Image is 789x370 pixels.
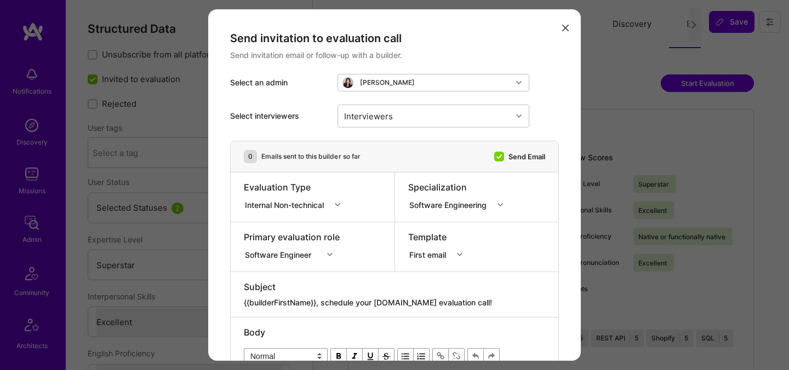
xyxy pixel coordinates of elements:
div: Send invitation email or follow-up with a builder. [230,50,559,61]
button: Underline [363,348,379,365]
i: icon Chevron [498,202,503,207]
textarea: {{builderFirstName}}, schedule your [DOMAIN_NAME] evaluation call! [244,297,545,308]
div: Select interviewers [230,111,329,122]
button: Bold [330,348,347,365]
i: icon Chevron [335,202,340,207]
div: Software Engineer [245,248,316,260]
div: Emails sent to this builder so far [261,152,361,161]
button: Remove Link [449,348,465,365]
div: modal [208,9,581,361]
div: Evaluation Type [244,181,347,193]
div: Send invitation to evaluation call [230,31,559,45]
div: Software Engineering [409,199,491,210]
i: icon Close [562,25,569,31]
button: Italic [347,348,363,365]
button: UL [397,348,414,365]
button: OL [414,348,430,365]
i: icon Chevron [516,113,522,119]
div: Body [244,326,545,338]
div: Internal Non-technical [245,199,328,210]
button: Strikethrough [379,348,395,365]
i: icon Chevron [516,80,522,85]
button: Link [432,348,449,365]
i: icon Chevron [327,252,333,257]
div: Primary evaluation role [244,231,340,243]
div: Template [408,231,470,243]
button: Undo [467,348,484,365]
div: Specialization [408,181,510,193]
div: Select an admin [230,77,329,88]
img: User Avatar [342,77,353,88]
span: Send Email [508,151,545,162]
select: Block type [244,348,328,365]
div: Subject [244,281,545,293]
div: First email [409,248,450,260]
span: Normal [244,348,328,365]
div: Interviewers [341,108,396,124]
div: [PERSON_NAME] [360,78,415,87]
i: icon Chevron [457,252,462,257]
div: 0 [244,150,257,163]
button: Redo [484,348,500,365]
